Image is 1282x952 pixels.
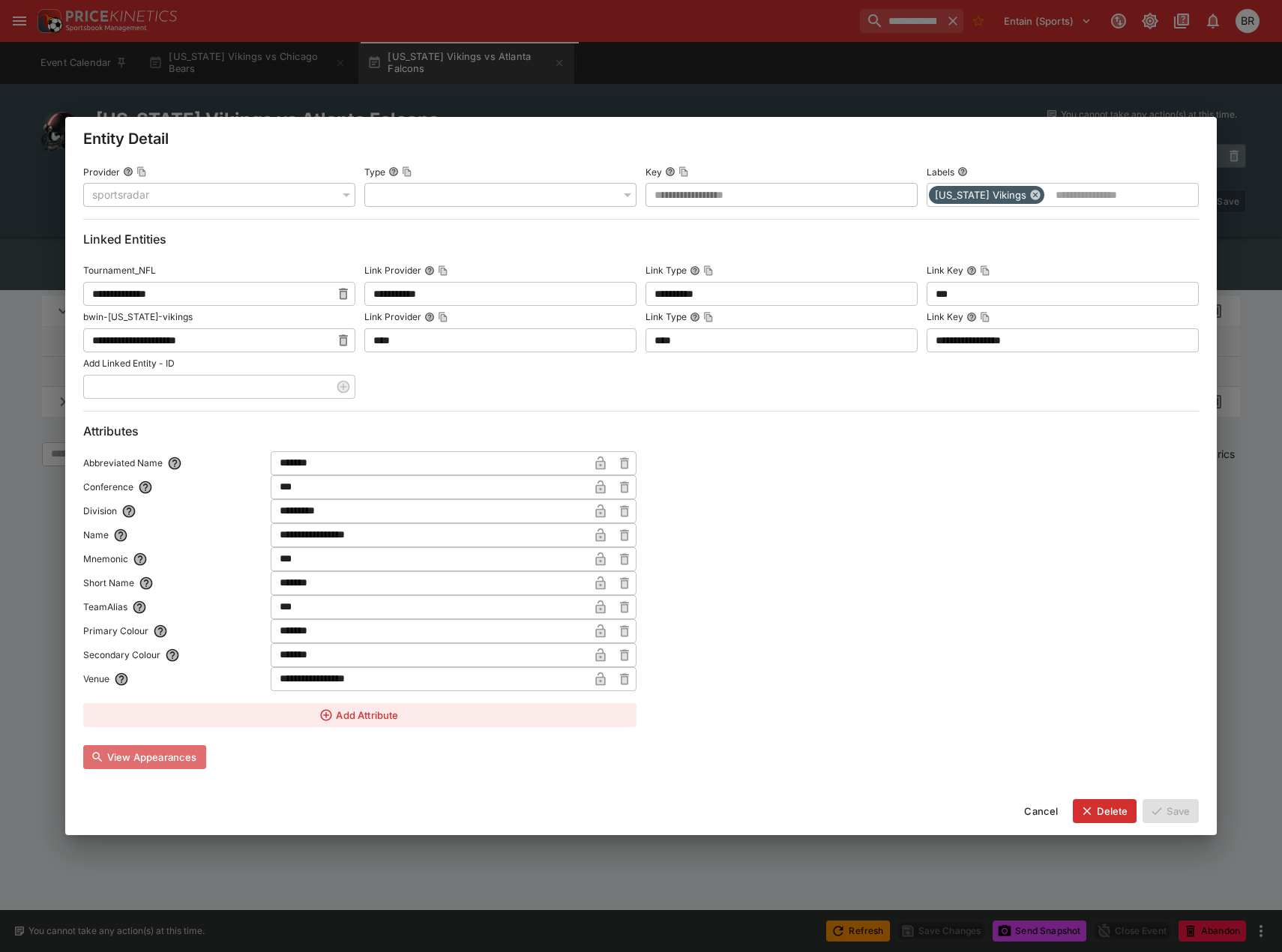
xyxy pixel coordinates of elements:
[364,264,421,277] p: Link Provider
[83,547,262,571] label: Mnemonic
[929,188,1032,203] span: [US_STATE] Vikings
[136,166,147,177] button: Copy To Clipboard
[65,117,1217,160] div: Entity Detail
[83,264,156,277] p: Tournament_NFL
[678,166,689,177] button: Copy To Clipboard
[83,619,262,643] label: Primary Colour
[127,595,151,619] button: TeamAlias
[160,643,184,667] button: Secondary Colour
[438,312,448,322] button: Copy To Clipboard
[163,451,187,475] button: Abbreviated Name
[388,166,399,177] button: TypeCopy To Clipboard
[133,475,157,499] button: Conference
[83,232,1199,247] h6: Linked Entities
[109,667,133,691] button: Venue
[83,745,206,769] button: View Appearances
[83,424,1199,439] h6: Attributes
[364,166,385,178] p: Type
[690,312,700,322] button: Link TypeCopy To Clipboard
[134,571,158,595] button: Short Name
[83,571,262,595] label: Short Name
[438,265,448,276] button: Copy To Clipboard
[364,310,421,323] p: Link Provider
[83,357,175,370] p: Add Linked Entity - ID
[83,703,637,727] button: Add Attribute
[690,265,700,276] button: Link TypeCopy To Clipboard
[364,183,637,207] div: No Type Selected
[665,166,675,177] button: KeyCopy To Clipboard
[424,312,435,322] button: Link ProviderCopy To Clipboard
[83,667,262,691] label: Venue
[1073,799,1137,823] button: Delete
[83,475,262,499] label: Conference
[117,499,141,523] button: Division
[966,265,977,276] button: Link KeyCopy To Clipboard
[83,499,262,523] label: Division
[980,265,990,276] button: Copy To Clipboard
[645,310,687,323] p: Link Type
[109,523,133,547] button: Name
[927,310,963,323] p: Link Key
[957,166,968,177] button: Labels
[645,264,687,277] p: Link Type
[148,619,172,643] button: Primary Colour
[703,312,714,322] button: Copy To Clipboard
[83,595,262,619] label: TeamAlias
[1015,799,1067,823] button: Cancel
[927,166,954,178] p: Labels
[424,265,435,276] button: Link ProviderCopy To Clipboard
[703,265,714,276] button: Copy To Clipboard
[123,166,133,177] button: ProviderCopy To Clipboard
[128,547,152,571] button: Mnemonic
[83,166,120,178] p: Provider
[980,312,990,322] button: Copy To Clipboard
[83,643,262,667] label: Secondary Colour
[83,310,193,323] p: bwin-[US_STATE]-vikings
[966,312,977,322] button: Link KeyCopy To Clipboard
[402,166,412,177] button: Copy To Clipboard
[927,264,963,277] p: Link Key
[83,183,355,207] div: No Provider Selected
[645,166,662,178] p: Key
[83,451,262,475] label: Abbreviated Name
[83,523,262,547] label: Name
[929,186,1044,204] div: [US_STATE] Vikings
